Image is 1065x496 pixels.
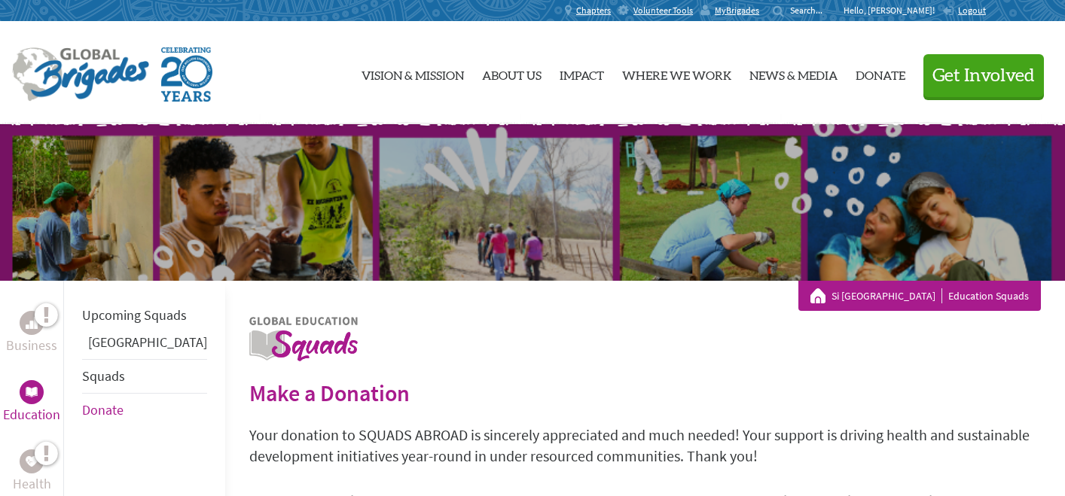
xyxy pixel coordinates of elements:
[856,34,905,112] a: Donate
[923,54,1044,97] button: Get Involved
[832,288,942,303] a: Si [GEOGRAPHIC_DATA]
[82,299,207,332] li: Upcoming Squads
[560,34,604,112] a: Impact
[844,5,942,17] p: Hello, [PERSON_NAME]!
[942,5,986,17] a: Logout
[482,34,542,112] a: About Us
[13,473,51,494] p: Health
[249,317,358,361] img: logo-education.png
[810,288,1029,303] div: Education Squads
[362,34,464,112] a: Vision & Mission
[6,311,57,356] a: BusinessBusiness
[20,449,44,473] div: Health
[249,424,1041,467] p: Your donation to SQUADS ABROAD is sincerely appreciated and much needed! Your support is driving ...
[932,67,1035,85] span: Get Involved
[26,456,38,466] img: Health
[26,317,38,329] img: Business
[82,332,207,359] li: Guatemala
[82,306,187,324] a: Upcoming Squads
[790,5,833,16] input: Search...
[249,379,1041,406] h2: Make a Donation
[3,380,60,425] a: EducationEducation
[958,5,986,16] span: Logout
[13,449,51,494] a: HealthHealth
[622,34,731,112] a: Where We Work
[576,5,611,17] span: Chapters
[20,311,44,335] div: Business
[82,367,125,385] a: Squads
[12,47,149,102] img: Global Brigades Logo
[161,47,212,102] img: Global Brigades Celebrating 20 Years
[88,333,207,351] a: [GEOGRAPHIC_DATA]
[82,394,207,427] li: Donate
[749,34,838,112] a: News & Media
[3,404,60,425] p: Education
[633,5,693,17] span: Volunteer Tools
[26,387,38,397] img: Education
[20,380,44,404] div: Education
[82,359,207,394] li: Squads
[715,5,759,17] span: MyBrigades
[6,335,57,356] p: Business
[82,401,124,418] a: Donate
